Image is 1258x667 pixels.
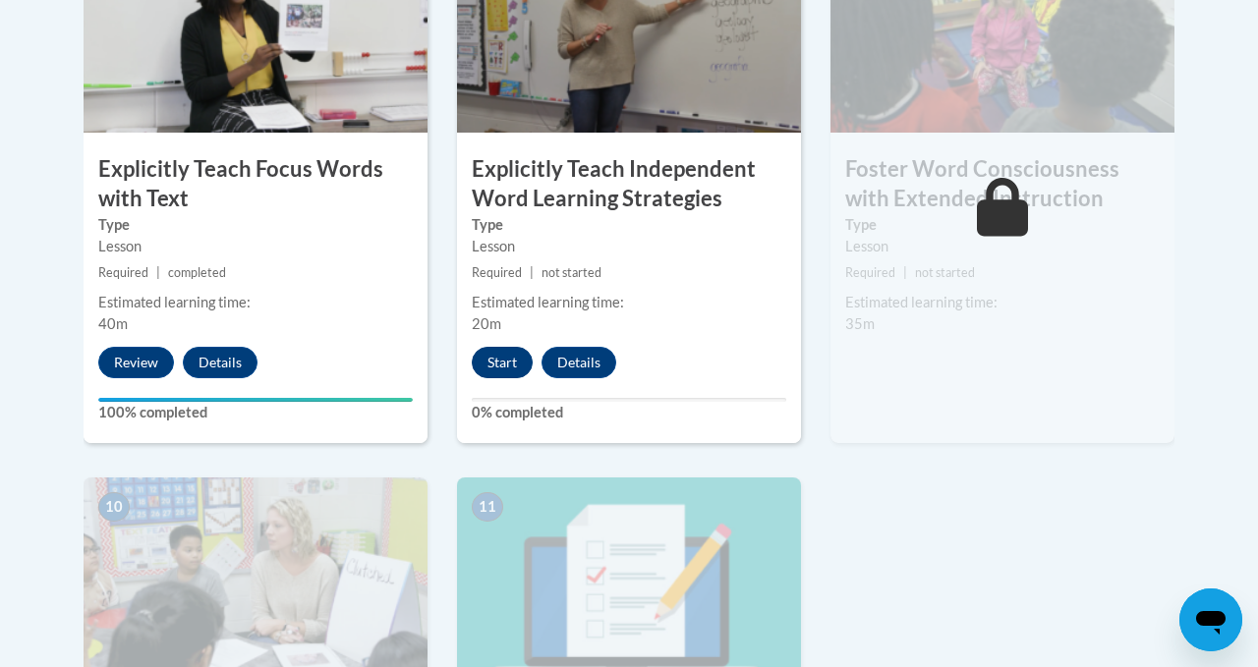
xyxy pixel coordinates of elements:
[98,236,413,257] div: Lesson
[98,398,413,402] div: Your progress
[472,347,533,378] button: Start
[845,214,1160,236] label: Type
[845,265,895,280] span: Required
[830,154,1174,215] h3: Foster Word Consciousness with Extended Instruction
[915,265,975,280] span: not started
[1179,588,1242,651] iframe: Button to launch messaging window
[183,347,257,378] button: Details
[98,265,148,280] span: Required
[845,236,1160,257] div: Lesson
[845,315,875,332] span: 35m
[542,265,601,280] span: not started
[98,292,413,313] div: Estimated learning time:
[472,214,786,236] label: Type
[98,214,413,236] label: Type
[84,154,428,215] h3: Explicitly Teach Focus Words with Text
[98,347,174,378] button: Review
[472,292,786,313] div: Estimated learning time:
[168,265,226,280] span: completed
[472,236,786,257] div: Lesson
[472,315,501,332] span: 20m
[845,292,1160,313] div: Estimated learning time:
[156,265,160,280] span: |
[472,265,522,280] span: Required
[542,347,616,378] button: Details
[530,265,534,280] span: |
[98,402,413,423] label: 100% completed
[472,492,503,522] span: 11
[903,265,907,280] span: |
[98,492,130,522] span: 10
[472,402,786,423] label: 0% completed
[457,154,801,215] h3: Explicitly Teach Independent Word Learning Strategies
[98,315,128,332] span: 40m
